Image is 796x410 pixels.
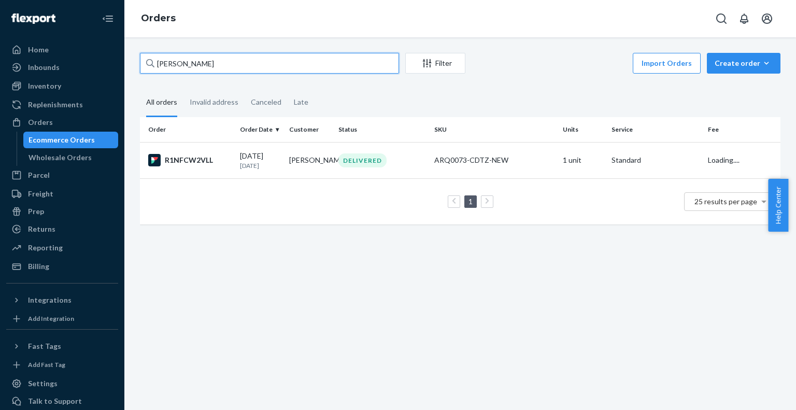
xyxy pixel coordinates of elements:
[28,360,65,369] div: Add Fast Tag
[6,167,118,183] a: Parcel
[140,53,399,74] input: Search orders
[29,152,92,163] div: Wholesale Orders
[28,189,53,199] div: Freight
[633,53,701,74] button: Import Orders
[338,153,387,167] div: DELIVERED
[289,125,330,134] div: Customer
[757,8,777,29] button: Open account menu
[334,117,430,142] th: Status
[28,62,60,73] div: Inbounds
[6,239,118,256] a: Reporting
[240,161,281,170] p: [DATE]
[11,13,55,24] img: Flexport logo
[711,8,732,29] button: Open Search Box
[6,203,118,220] a: Prep
[23,132,119,148] a: Ecommerce Orders
[28,396,82,406] div: Talk to Support
[6,338,118,355] button: Fast Tags
[28,378,58,389] div: Settings
[6,41,118,58] a: Home
[6,96,118,113] a: Replenishments
[21,7,58,17] span: Support
[236,117,285,142] th: Order Date
[23,149,119,166] a: Wholesale Orders
[28,45,49,55] div: Home
[734,8,755,29] button: Open notifications
[146,89,177,117] div: All orders
[6,258,118,275] a: Billing
[704,117,780,142] th: Fee
[715,58,773,68] div: Create order
[29,135,95,145] div: Ecommerce Orders
[6,393,118,409] button: Talk to Support
[694,197,757,206] span: 25 results per page
[240,151,281,170] div: [DATE]
[6,292,118,308] button: Integrations
[466,197,475,206] a: Page 1 is your current page
[768,179,788,232] button: Help Center
[607,117,703,142] th: Service
[6,359,118,371] a: Add Fast Tag
[28,341,61,351] div: Fast Tags
[6,59,118,76] a: Inbounds
[28,170,50,180] div: Parcel
[430,117,558,142] th: SKU
[6,221,118,237] a: Returns
[28,206,44,217] div: Prep
[28,117,53,128] div: Orders
[28,81,61,91] div: Inventory
[148,154,232,166] div: R1NFCW2VLL
[294,89,308,116] div: Late
[6,78,118,94] a: Inventory
[140,117,236,142] th: Order
[28,314,74,323] div: Add Integration
[28,261,49,272] div: Billing
[28,100,83,110] div: Replenishments
[28,295,72,305] div: Integrations
[405,53,465,74] button: Filter
[6,375,118,392] a: Settings
[707,53,780,74] button: Create order
[141,12,176,24] a: Orders
[133,4,184,34] ol: breadcrumbs
[6,186,118,202] a: Freight
[612,155,699,165] p: Standard
[97,8,118,29] button: Close Navigation
[559,117,608,142] th: Units
[6,313,118,325] a: Add Integration
[251,89,281,116] div: Canceled
[406,58,465,68] div: Filter
[6,114,118,131] a: Orders
[28,243,63,253] div: Reporting
[190,89,238,116] div: Invalid address
[704,142,780,178] td: Loading....
[434,155,554,165] div: ARQ0073-CDTZ-NEW
[559,142,608,178] td: 1 unit
[28,224,55,234] div: Returns
[285,142,334,178] td: [PERSON_NAME]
